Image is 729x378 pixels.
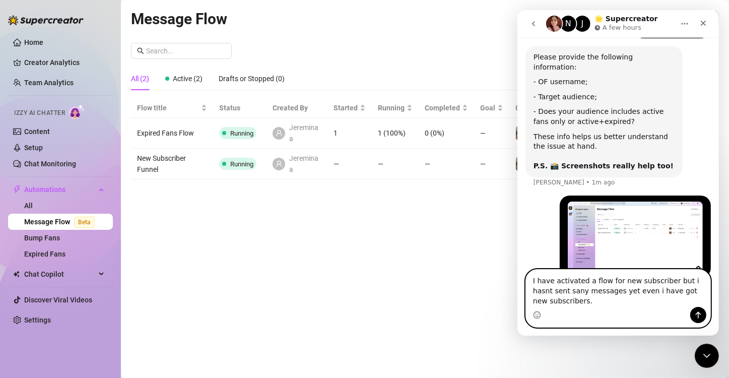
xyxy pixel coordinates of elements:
[419,149,474,179] td: —
[13,185,21,194] span: thunderbolt
[14,108,65,118] span: Izzy AI Chatter
[517,10,719,336] iframe: Intercom live chat
[24,38,43,46] a: Home
[419,118,474,149] td: 0 (0%)
[474,149,509,179] td: —
[8,15,84,25] img: logo-BBDzfeDw.svg
[372,98,419,118] th: Running
[24,79,74,87] a: Team Analytics
[289,153,321,175] span: Jereminaa
[213,98,267,118] th: Status
[516,126,530,140] img: Mina
[173,75,203,83] span: Active (2)
[327,118,372,149] td: 1
[230,130,253,137] span: Running
[480,102,495,113] span: Goal
[24,296,92,304] a: Discover Viral Videos
[24,218,99,226] a: Message FlowBeta
[24,144,43,152] a: Setup
[474,98,509,118] th: Goal
[267,98,327,118] th: Created By
[372,118,419,149] td: 1 (100%)
[516,157,530,171] img: Mina
[131,7,227,31] article: Message Flow
[146,45,226,56] input: Search...
[24,181,96,198] span: Automations
[24,202,33,210] a: All
[372,149,419,179] td: —
[24,234,60,242] a: Bump Fans
[425,102,460,113] span: Completed
[131,98,213,118] th: Flow title
[137,47,144,54] span: search
[419,98,474,118] th: Completed
[276,130,283,137] span: user
[74,217,95,228] span: Beta
[131,118,213,149] td: Expired Fans Flow
[131,73,149,84] div: All (2)
[474,118,509,149] td: —
[509,98,592,118] th: Creator
[24,316,51,324] a: Settings
[695,344,719,368] iframe: Intercom live chat
[230,160,253,168] span: Running
[137,102,199,113] span: Flow title
[24,54,105,71] a: Creator Analytics
[334,102,358,113] span: Started
[327,149,372,179] td: —
[24,266,96,282] span: Chat Copilot
[378,102,405,113] span: Running
[69,104,85,119] img: AI Chatter
[13,271,20,278] img: Chat Copilot
[219,73,285,84] div: Drafts or Stopped (0)
[327,98,372,118] th: Started
[276,160,283,167] span: user
[289,122,321,144] span: Jereminaa
[24,128,50,136] a: Content
[131,149,213,179] td: New Subscriber Funnel
[24,250,65,258] a: Expired Fans
[24,160,76,168] a: Chat Monitoring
